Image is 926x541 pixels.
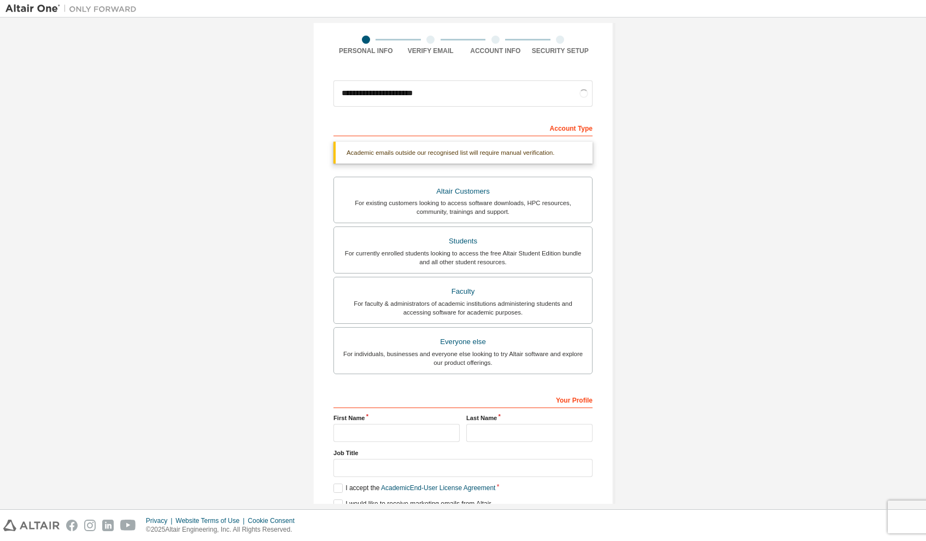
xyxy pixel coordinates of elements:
[333,484,495,493] label: I accept the
[341,234,585,249] div: Students
[175,516,248,525] div: Website Terms of Use
[248,516,301,525] div: Cookie Consent
[333,119,593,136] div: Account Type
[341,350,585,367] div: For individuals, businesses and everyone else looking to try Altair software and explore our prod...
[333,449,593,457] label: Job Title
[463,46,528,55] div: Account Info
[398,46,464,55] div: Verify Email
[333,391,593,408] div: Your Profile
[66,520,78,531] img: facebook.svg
[528,46,593,55] div: Security Setup
[3,520,60,531] img: altair_logo.svg
[146,516,175,525] div: Privacy
[333,142,593,164] div: Academic emails outside our recognised list will require manual verification.
[466,414,593,422] label: Last Name
[341,199,585,216] div: For existing customers looking to access software downloads, HPC resources, community, trainings ...
[333,499,491,509] label: I would like to receive marketing emails from Altair
[5,3,142,14] img: Altair One
[333,46,398,55] div: Personal Info
[341,249,585,266] div: For currently enrolled students looking to access the free Altair Student Edition bundle and all ...
[381,484,495,492] a: Academic End-User License Agreement
[102,520,114,531] img: linkedin.svg
[341,334,585,350] div: Everyone else
[146,525,301,534] p: © 2025 Altair Engineering, Inc. All Rights Reserved.
[341,284,585,299] div: Faculty
[84,520,96,531] img: instagram.svg
[333,414,460,422] label: First Name
[341,184,585,199] div: Altair Customers
[341,299,585,317] div: For faculty & administrators of academic institutions administering students and accessing softwa...
[120,520,136,531] img: youtube.svg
